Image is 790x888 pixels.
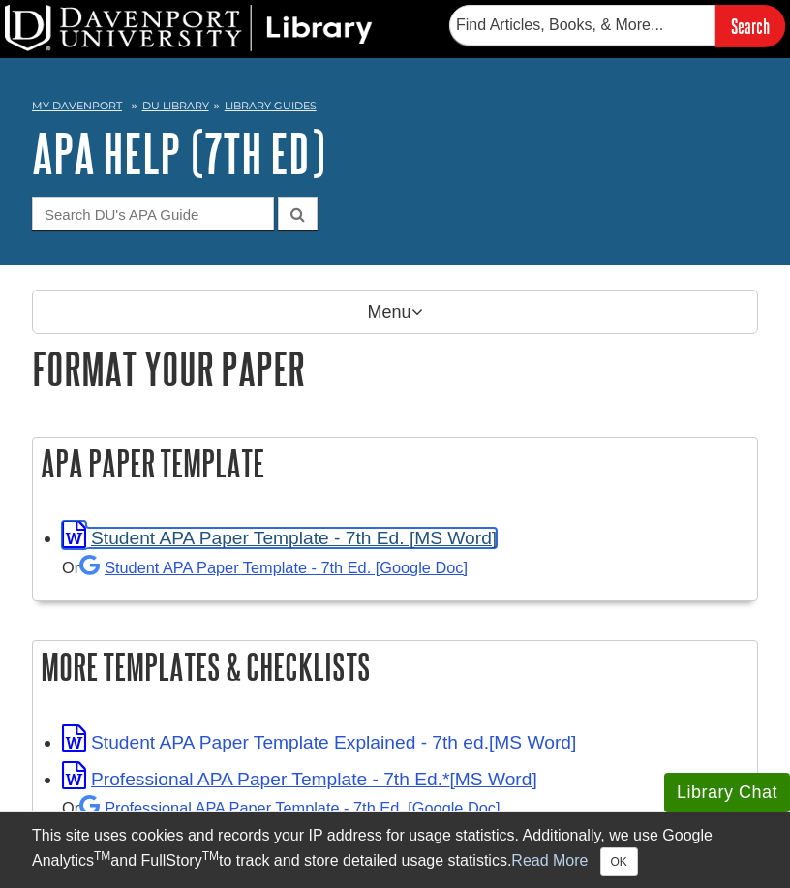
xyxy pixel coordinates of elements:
[715,5,785,46] input: Search
[33,641,757,692] h2: More Templates & Checklists
[32,824,758,876] div: This site uses cookies and records your IP address for usage statistics. Additionally, we use Goo...
[449,5,785,46] form: Searches DU Library's articles, books, and more
[225,99,317,112] a: Library Guides
[32,123,325,183] a: APA Help (7th Ed)
[32,93,758,124] nav: breadcrumb
[32,98,122,114] a: My Davenport
[33,438,757,489] h2: APA Paper Template
[62,559,468,576] small: Or
[62,793,747,850] div: *ONLY use if your instructor tells you to
[79,799,500,816] a: Professional APA Paper Template - 7th Ed.
[62,799,500,816] small: Or
[79,559,468,576] a: Student APA Paper Template - 7th Ed. [Google Doc]
[32,197,274,230] input: Search DU's APA Guide
[32,344,758,393] h1: Format Your Paper
[62,528,497,548] a: Link opens in new window
[32,290,758,334] p: Menu
[202,849,219,863] sup: TM
[449,5,715,46] input: Find Articles, Books, & More...
[600,847,638,876] button: Close
[62,732,576,752] a: Link opens in new window
[62,769,537,789] a: Link opens in new window
[664,773,790,812] button: Library Chat
[511,852,588,869] a: Read More
[5,5,373,51] img: DU Library
[94,849,110,863] sup: TM
[142,99,209,112] a: DU Library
